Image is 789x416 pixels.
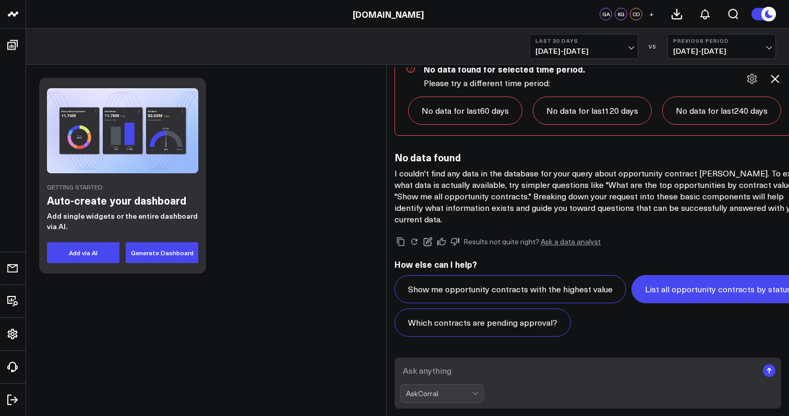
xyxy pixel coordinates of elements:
[645,8,657,20] button: +
[47,242,119,263] button: Add via AI
[643,43,662,50] div: VS
[353,8,424,20] a: [DOMAIN_NAME]
[649,10,654,18] span: +
[535,47,632,55] span: [DATE] - [DATE]
[535,38,632,44] b: Last 30 Days
[463,236,540,246] span: Results not quite right?
[47,184,198,190] div: Getting Started
[673,38,770,44] b: Previous Period
[406,389,472,398] div: AskCorral
[408,97,522,125] a: No data for last60 days
[600,8,612,20] div: GA
[394,235,407,248] button: Copy
[394,308,571,337] button: Which contracts are pending approval?
[530,34,638,59] button: Last 30 Days[DATE]-[DATE]
[673,47,770,55] span: [DATE] - [DATE]
[47,193,198,208] h2: Auto-create your dashboard
[662,97,781,125] a: No data for last240 days
[630,8,642,20] div: CD
[533,97,652,125] a: No data for last120 days
[615,8,627,20] div: KG
[126,242,198,263] button: Generate Dashboard
[394,275,626,303] button: Show me opportunity contracts with the highest value
[47,211,198,232] p: Add single widgets or the entire dashboard via AI.
[541,238,601,245] a: Ask a data analyst
[667,34,776,59] button: Previous Period[DATE]-[DATE]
